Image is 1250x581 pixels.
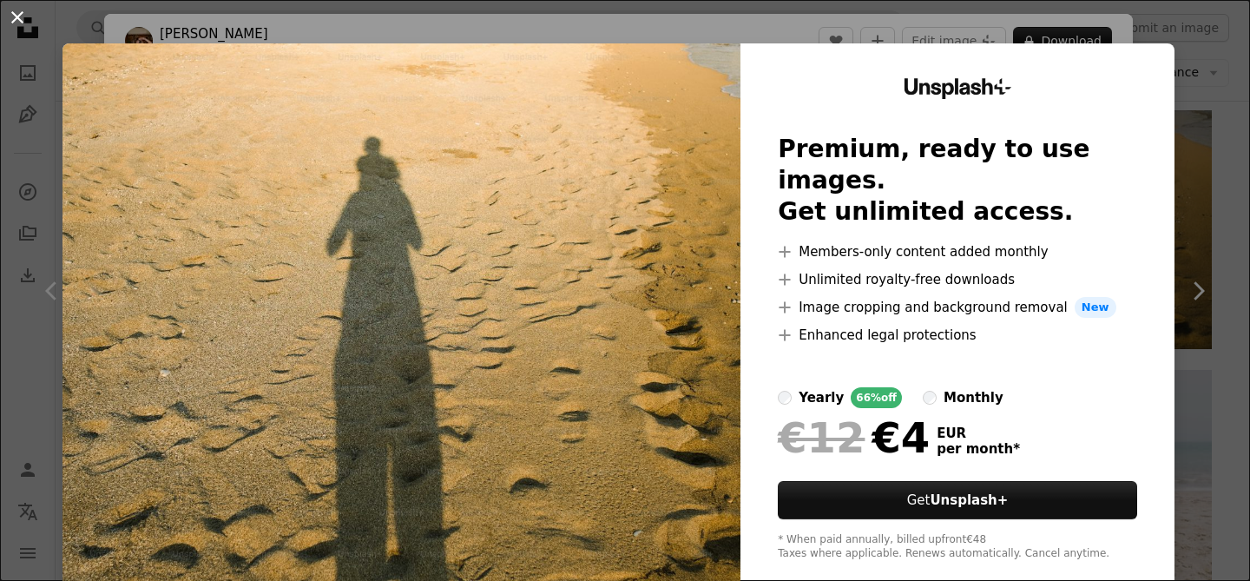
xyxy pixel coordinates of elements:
span: €12 [778,415,865,460]
div: * When paid annually, billed upfront €48 Taxes where applicable. Renews automatically. Cancel any... [778,533,1137,561]
div: €4 [778,415,930,460]
li: Unlimited royalty-free downloads [778,269,1137,290]
span: EUR [937,426,1020,441]
li: Enhanced legal protections [778,325,1137,346]
div: monthly [944,387,1003,408]
li: Image cropping and background removal [778,297,1137,318]
li: Members-only content added monthly [778,241,1137,262]
input: monthly [923,391,937,405]
strong: Unsplash+ [930,492,1008,508]
div: yearly [799,387,844,408]
h2: Premium, ready to use images. Get unlimited access. [778,134,1137,228]
button: GetUnsplash+ [778,481,1137,519]
span: per month * [937,441,1020,457]
div: 66% off [851,387,902,408]
span: New [1075,297,1116,318]
input: yearly66%off [778,391,792,405]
